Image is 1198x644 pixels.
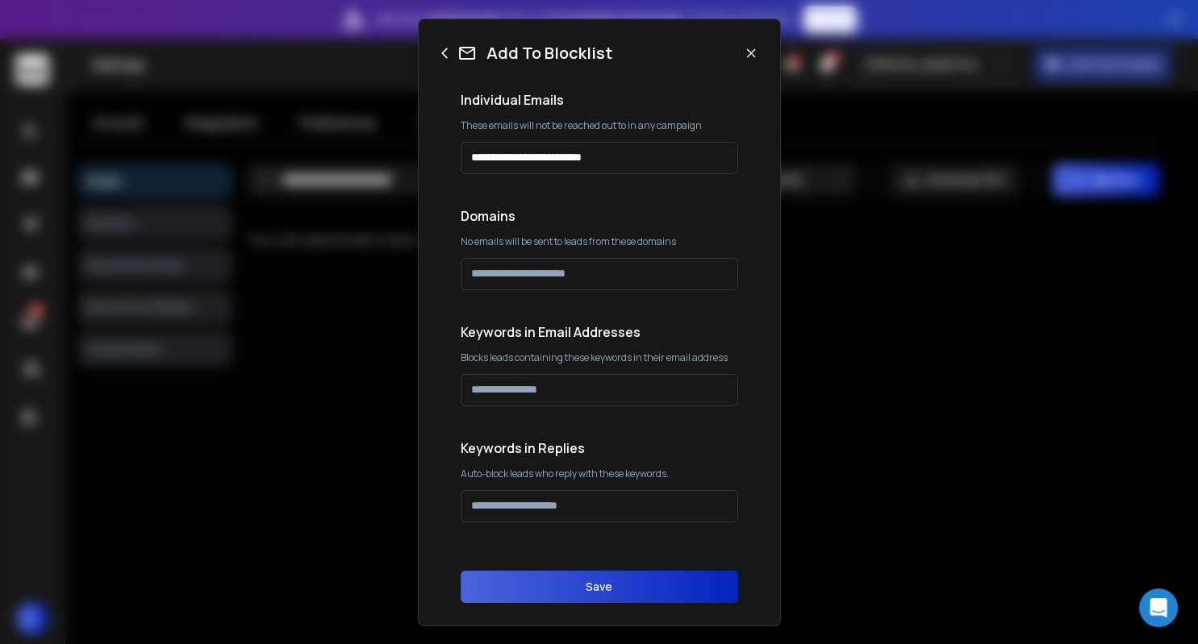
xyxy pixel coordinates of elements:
[461,90,738,110] h1: Individual Emails
[461,571,738,603] button: Save
[461,206,738,226] h1: Domains
[461,322,738,342] h1: Keywords in Email Addresses
[1139,588,1178,627] div: Open Intercom Messenger
[461,467,738,480] p: Auto-block leads who reply with these keywords.
[461,351,738,364] p: Blocks leads containing these keywords in their email address
[461,235,738,248] p: No emails will be sent to leads from these domains
[461,119,738,132] p: These emails will not be reached out to in any campaign
[461,438,738,458] h1: Keywords in Replies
